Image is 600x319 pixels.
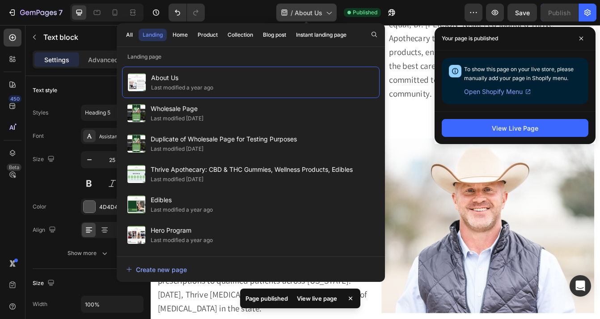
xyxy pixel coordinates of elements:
[151,175,203,184] div: Last modified [DATE]
[85,109,110,117] span: Heading 5
[570,275,591,297] div: Open Intercom Messenger
[81,105,144,121] button: Heading 5
[126,260,376,278] button: Create new page
[126,31,133,39] div: All
[33,224,58,236] div: Align
[33,153,56,166] div: Size
[442,119,588,137] button: View Live Page
[151,83,213,92] div: Last modified a year ago
[151,103,203,114] span: Wholesale Page
[33,109,48,117] div: Styles
[515,9,530,17] span: Save
[263,31,286,39] div: Blog post
[151,205,213,214] div: Last modified a year ago
[81,296,143,312] input: Auto
[7,164,21,171] div: Beta
[492,123,538,133] div: View Live Page
[173,31,188,39] div: Home
[224,29,257,41] button: Collection
[139,29,167,41] button: Landing
[151,145,203,153] div: Last modified [DATE]
[151,134,297,145] span: Duplicate of Wholesale Page for Testing Purposes
[292,29,351,41] button: Instant landing page
[4,4,67,21] button: 7
[33,277,56,289] div: Size
[8,95,21,102] div: 450
[88,55,118,64] p: Advanced
[151,236,213,245] div: Last modified a year ago
[33,245,144,261] button: Show more
[194,29,222,41] button: Product
[291,8,293,17] span: /
[292,292,342,305] div: View live page
[59,7,63,18] p: 7
[353,9,377,17] span: Published
[296,31,346,39] div: Instant landing page
[245,294,288,303] p: Page published
[169,29,192,41] button: Home
[507,4,537,21] button: Save
[68,249,109,258] div: Show more
[228,31,253,39] div: Collection
[33,86,57,94] div: Text style
[122,29,137,41] button: All
[151,225,213,236] span: Hero Program
[259,29,290,41] button: Blog post
[126,265,187,274] div: Create new page
[44,55,69,64] p: Settings
[151,195,213,205] span: Edibles
[169,4,205,21] div: Undo/Redo
[33,300,47,308] div: Width
[548,8,570,17] div: Publish
[33,203,46,211] div: Color
[117,52,385,61] p: Landing page
[33,132,44,140] div: Font
[99,203,141,211] div: 4D4D4D
[198,31,218,39] div: Product
[8,117,257,213] span: [PERSON_NAME], a retired Fort Worth Police Sergeant and SWAT Team Leader, faced severe [MEDICAL_D...
[464,86,523,97] span: Open Shopify Menu
[43,32,119,43] p: Text block
[464,66,574,81] span: To show this page on your live store, please manually add your page in Shopify menu.
[442,34,498,43] p: Your page is published
[295,8,322,17] span: About Us
[99,132,141,140] div: Assistant
[143,31,163,39] div: Landing
[151,164,353,175] span: Thrive Apothecary: CBD & THC Gummies, Wellness Products, Edibles
[541,4,578,21] button: Publish
[151,72,213,83] span: About Us
[151,114,203,123] div: Last modified [DATE]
